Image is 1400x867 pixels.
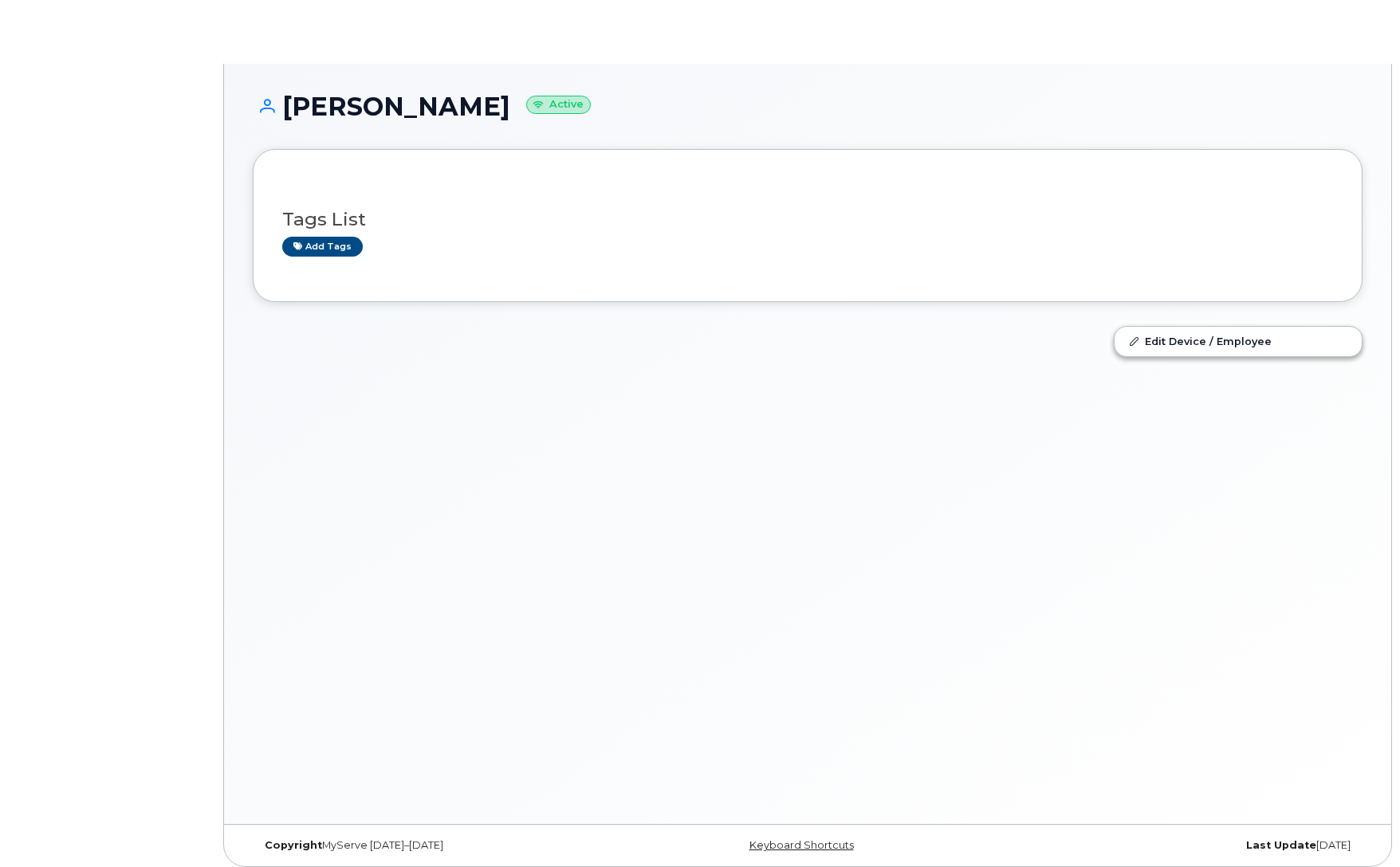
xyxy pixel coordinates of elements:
[1246,839,1316,851] strong: Last Update
[526,96,591,114] small: Active
[749,839,854,851] a: Keyboard Shortcuts
[265,839,322,851] strong: Copyright
[253,92,1363,120] h1: [PERSON_NAME]
[282,237,363,257] a: Add tags
[282,210,1333,229] h3: Tags List
[1115,327,1362,355] a: Edit Device / Employee
[993,839,1363,852] div: [DATE]
[253,839,623,852] div: MyServe [DATE]–[DATE]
